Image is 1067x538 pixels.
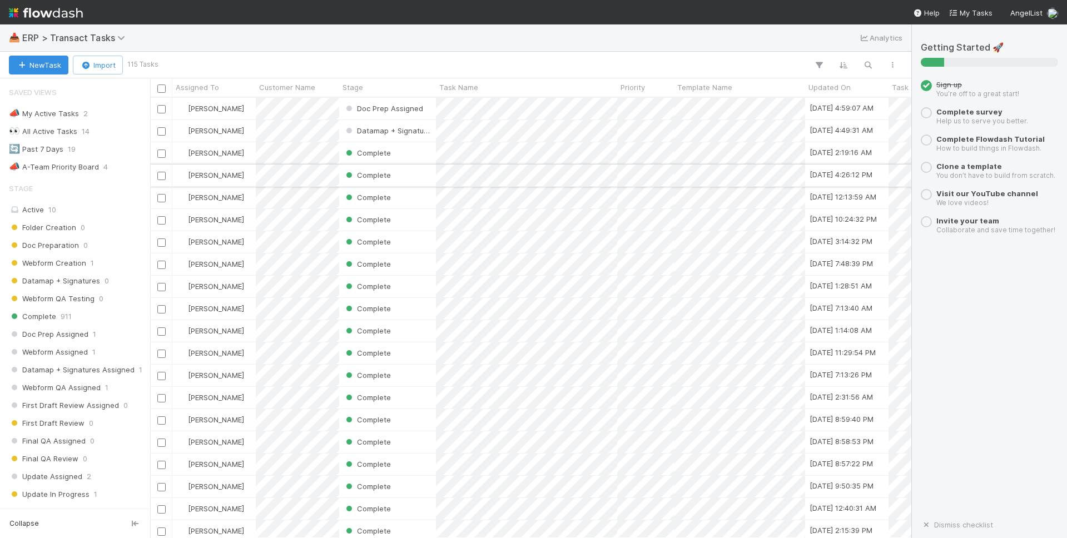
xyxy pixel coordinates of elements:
div: [PERSON_NAME] [177,236,244,247]
span: Update Assigned [9,470,82,484]
span: Invite your team [936,216,999,225]
input: Toggle Row Selected [157,416,166,425]
a: Clone a template [936,162,1002,171]
div: Complete [344,347,391,358]
span: Saved Views [9,81,57,103]
div: [DATE] 12:40:31 AM [810,502,876,514]
div: Complete [344,436,391,447]
span: [PERSON_NAME] [188,104,244,113]
span: Complete survey [936,107,1003,116]
span: Task Name [439,82,478,93]
span: My Tasks [949,8,992,17]
span: 0 [90,434,95,448]
span: [PERSON_NAME] [188,393,244,402]
span: 0 [99,292,103,306]
span: Final QA Assigned [9,434,86,448]
span: Collapse [9,519,39,529]
span: [PERSON_NAME] [188,437,244,446]
div: Complete [344,525,391,536]
small: How to build things in Flowdash. [936,144,1041,152]
span: 4 [103,160,108,174]
button: Import [73,56,123,74]
span: [PERSON_NAME] [188,171,244,180]
span: 19 [68,142,76,156]
input: Toggle Row Selected [157,439,166,447]
span: Complete [344,304,391,313]
div: [PERSON_NAME] [177,347,244,358]
div: Complete [344,414,391,425]
div: [DATE] 8:57:22 PM [810,458,873,469]
div: [PERSON_NAME] [177,125,244,136]
span: [PERSON_NAME] [188,193,244,202]
span: 1 [139,363,142,377]
span: Doc Preparation [9,238,79,252]
img: avatar_11833ecc-818b-4748-aee0-9d6cf8466369.png [177,260,186,268]
small: Collaborate and save time together! [936,226,1055,234]
a: Visit our YouTube channel [936,189,1038,198]
div: Past 7 Days [9,142,63,156]
span: 🔄 [9,144,20,153]
span: Stage [9,177,33,200]
span: Complete [344,415,391,424]
span: Webform QA Assigned [9,381,101,395]
span: 1 [94,487,97,501]
div: [DATE] 2:19:16 AM [810,147,872,158]
img: avatar_11833ecc-818b-4748-aee0-9d6cf8466369.png [177,304,186,313]
img: avatar_11833ecc-818b-4748-aee0-9d6cf8466369.png [177,371,186,380]
small: We love videos! [936,198,989,207]
img: avatar_11833ecc-818b-4748-aee0-9d6cf8466369.png [177,393,186,402]
span: 0 [83,238,88,252]
img: avatar_11833ecc-818b-4748-aee0-9d6cf8466369.png [177,482,186,491]
span: QA Feedback Assigned [9,505,103,519]
div: [DATE] 2:15:39 PM [810,525,872,536]
span: 1 [93,327,96,341]
span: 0 [81,221,85,235]
span: [PERSON_NAME] [188,126,244,135]
div: [PERSON_NAME] [177,503,244,514]
div: Help [913,7,940,18]
img: avatar_11833ecc-818b-4748-aee0-9d6cf8466369.png [177,326,186,335]
small: Help us to serve you better. [936,117,1028,125]
span: [PERSON_NAME] [188,460,244,469]
span: [PERSON_NAME] [188,148,244,157]
a: Dismiss checklist [921,520,993,529]
input: Toggle Row Selected [157,527,166,536]
div: Complete [344,325,391,336]
span: Complete [344,393,391,402]
div: [PERSON_NAME] [177,303,244,314]
span: Task Type [892,82,928,93]
div: Complete [344,258,391,270]
div: [PERSON_NAME] [177,103,244,114]
span: Complete [344,504,391,513]
div: All Active Tasks [9,124,77,138]
span: Complete [344,371,391,380]
span: Complete [344,437,391,446]
div: [PERSON_NAME] [177,147,244,158]
div: [DATE] 2:31:56 AM [810,391,873,402]
input: Toggle Row Selected [157,283,166,291]
input: Toggle Row Selected [157,105,166,113]
input: Toggle Row Selected [157,172,166,180]
span: 2 [83,107,88,121]
img: avatar_11833ecc-818b-4748-aee0-9d6cf8466369.png [177,237,186,246]
img: avatar_11833ecc-818b-4748-aee0-9d6cf8466369.png [177,415,186,424]
span: Complete [344,326,391,335]
span: Webform Creation [9,256,86,270]
input: Toggle Row Selected [157,483,166,491]
input: Toggle Row Selected [157,350,166,358]
div: [DATE] 1:14:08 AM [810,325,872,336]
span: [PERSON_NAME] [188,326,244,335]
span: Folder Creation [9,221,76,235]
img: avatar_11833ecc-818b-4748-aee0-9d6cf8466369.png [177,126,186,135]
span: Complete [344,193,391,202]
div: [PERSON_NAME] [177,414,244,425]
span: Complete [344,148,391,157]
span: 0 [105,274,109,288]
span: 10 [48,205,56,214]
span: Complete [344,460,391,469]
div: [DATE] 7:13:26 PM [810,369,872,380]
span: Final QA Review [9,452,78,466]
div: Complete [344,503,391,514]
div: [PERSON_NAME] [177,392,244,403]
div: [PERSON_NAME] [177,525,244,536]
